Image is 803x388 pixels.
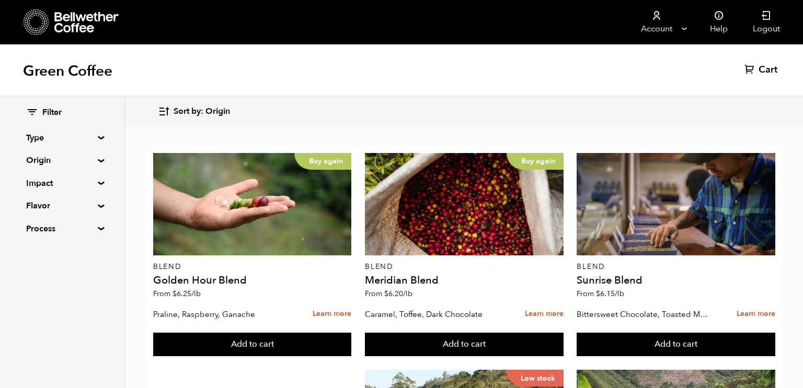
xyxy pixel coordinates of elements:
a: Learn more [313,303,351,325]
p: Low stock [506,370,564,386]
p: Buy again [294,153,351,170]
p: Bittersweet Chocolate, Toasted Marshmallow, Candied Orange, Praline [577,307,712,322]
span: Cart [759,64,777,76]
span: /lb [615,289,624,299]
summary: Impact [26,177,98,190]
a: Cart [744,64,780,76]
summary: Origin [26,154,98,167]
bdi: 6.20 [384,289,412,299]
span: From [153,289,201,299]
span: $ [384,289,388,299]
p: Blend [577,263,775,271]
p: Praline, Raspberry, Ganache [153,307,288,322]
bdi: 6.25 [173,289,201,299]
span: $ [596,289,600,299]
summary: Type [26,132,98,144]
h1: Green Coffee [23,62,112,80]
button: Sort by: Origin [158,99,230,124]
summary: Process [26,222,98,235]
bdi: 6.15 [596,289,624,299]
h4: Sunrise Blend [577,275,775,286]
button: Add to cart [365,333,564,357]
p: Blend [365,263,564,271]
button: Add to cart [153,333,352,357]
a: Learn more [737,303,775,325]
a: Buy again [365,153,564,255]
p: Buy again [507,153,564,170]
p: Blend [153,263,352,271]
span: /lb [403,289,412,299]
span: /lb [191,289,201,299]
span: From [365,289,412,299]
a: Buy again [153,153,352,255]
button: Add to cart [577,333,775,357]
p: Caramel, Toffee, Dark Chocolate [365,307,500,322]
a: Learn more [525,303,564,325]
span: Sort by: Origin [174,106,230,117]
span: Filter [42,107,62,119]
span: From [577,289,624,299]
summary: Flavor [26,199,98,212]
h4: Meridian Blend [365,275,564,286]
span: $ [173,289,177,299]
h4: Golden Hour Blend [153,275,352,286]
